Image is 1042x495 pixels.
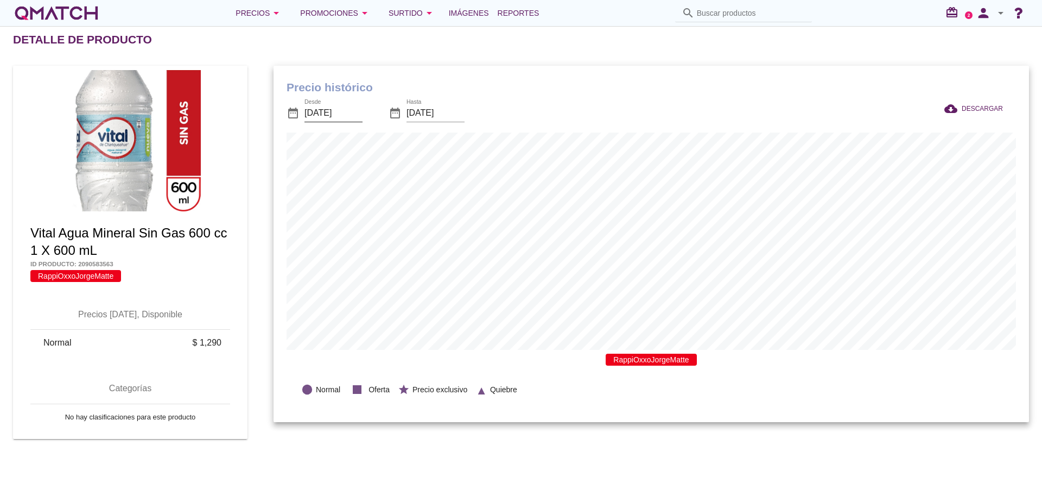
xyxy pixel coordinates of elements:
[30,404,230,430] td: No hay clasificaciones para este producto
[682,7,695,20] i: search
[30,225,227,258] span: Vital Agua Mineral Sin Gas 600 cc 1 X 600 mL
[406,104,465,122] input: Hasta
[444,2,493,24] a: Imágenes
[475,383,487,394] i: ▲
[358,7,371,20] i: arrow_drop_down
[316,384,340,396] span: Normal
[389,7,436,20] div: Surtido
[973,5,994,21] i: person
[449,7,489,20] span: Imágenes
[134,330,230,356] td: $ 1,290
[968,12,970,17] text: 2
[945,6,963,19] i: redeem
[270,7,283,20] i: arrow_drop_down
[348,381,366,398] i: stop
[493,2,544,24] a: Reportes
[304,104,363,122] input: Desde
[30,299,230,330] th: Precios [DATE], Disponible
[944,102,962,115] i: cloud_download
[398,384,410,396] i: star
[300,7,371,20] div: Promociones
[30,373,230,404] th: Categorías
[291,2,380,24] button: Promociones
[498,7,539,20] span: Reportes
[380,2,444,24] button: Surtido
[606,354,696,366] span: RappiOxxoJorgeMatte
[490,384,517,396] span: Quiebre
[994,7,1007,20] i: arrow_drop_down
[227,2,291,24] button: Precios
[30,270,121,282] span: RappiOxxoJorgeMatte
[13,2,100,24] a: white-qmatch-logo
[936,99,1012,118] button: DESCARGAR
[287,106,300,120] i: date_range
[30,259,230,268] h5: Id producto: 2090583563
[30,330,134,356] td: Normal
[412,384,467,396] span: Precio exclusivo
[368,384,390,396] span: Oferta
[236,7,283,20] div: Precios
[962,104,1003,114] span: DESCARGAR
[423,7,436,20] i: arrow_drop_down
[287,79,1016,96] h1: Precio histórico
[13,31,152,48] h2: Detalle de producto
[301,384,313,396] i: lens
[965,11,973,19] a: 2
[389,106,402,120] i: date_range
[697,4,805,22] input: Buscar productos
